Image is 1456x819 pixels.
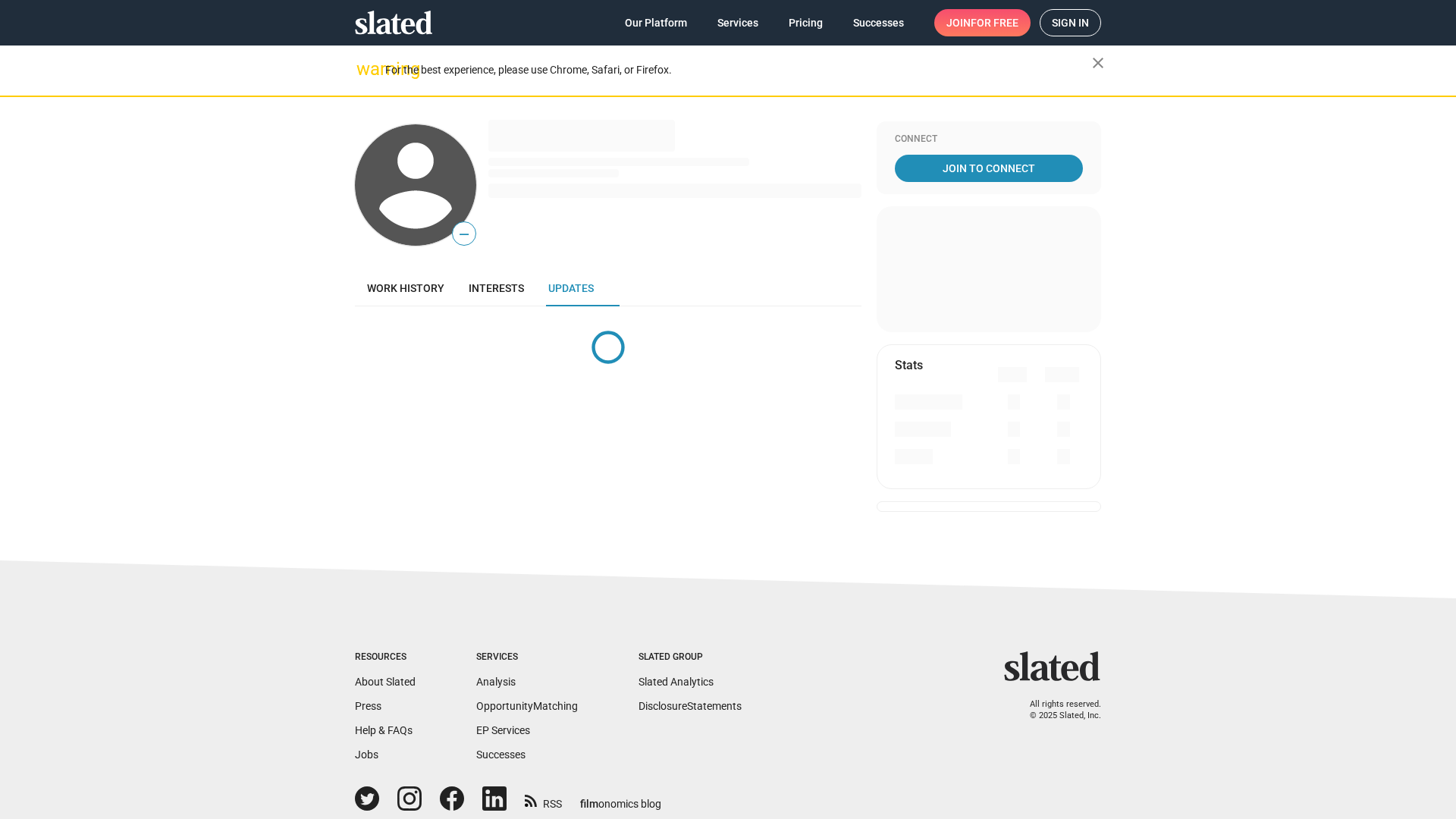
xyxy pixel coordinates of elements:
a: Services [705,9,770,36]
a: filmonomics blog [580,785,661,811]
span: Work history [367,282,444,294]
span: — [453,224,475,244]
a: Help & FAQs [355,724,413,736]
div: Resources [355,651,416,664]
a: RSS [525,788,562,811]
a: Press [355,700,381,712]
mat-icon: close [1089,54,1107,72]
a: OpportunityMatching [476,700,578,712]
div: Slated Group [639,651,742,664]
span: Updates [548,282,594,294]
span: for free [971,9,1018,36]
a: Slated Analytics [639,676,714,688]
a: Interests [457,270,536,306]
a: Pricing [777,9,835,36]
span: Join To Connect [898,155,1080,182]
a: Join To Connect [895,155,1083,182]
a: Our Platform [613,9,699,36]
p: All rights reserved. © 2025 Slated, Inc. [1014,699,1101,721]
a: Sign in [1040,9,1101,36]
span: Join [946,9,1018,36]
span: Our Platform [625,9,687,36]
a: About Slated [355,676,416,688]
span: Interests [469,282,524,294]
div: Services [476,651,578,664]
a: Updates [536,270,606,306]
div: For the best experience, please use Chrome, Safari, or Firefox. [385,60,1092,80]
a: Work history [355,270,457,306]
span: Sign in [1052,10,1089,36]
a: EP Services [476,724,530,736]
span: Services [717,9,758,36]
div: Connect [895,133,1083,146]
span: Successes [853,9,904,36]
mat-icon: warning [356,60,375,78]
a: Successes [841,9,916,36]
a: Jobs [355,748,378,761]
a: DisclosureStatements [639,700,742,712]
span: Pricing [789,9,823,36]
a: Joinfor free [934,9,1031,36]
mat-card-title: Stats [895,357,923,373]
a: Analysis [476,676,516,688]
span: film [580,798,598,810]
a: Successes [476,748,526,761]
